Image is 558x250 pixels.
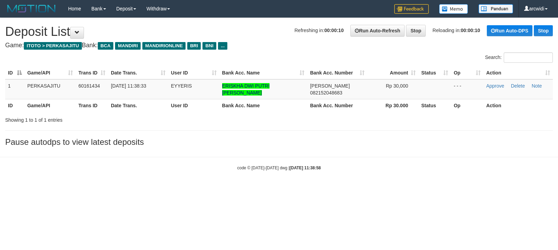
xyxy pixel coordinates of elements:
th: Action: activate to sort column ascending [483,67,553,79]
img: Feedback.jpg [394,4,429,14]
th: Bank Acc. Number: activate to sort column ascending [307,67,367,79]
img: Button%20Memo.svg [439,4,468,14]
th: Bank Acc. Name: activate to sort column ascending [219,67,308,79]
span: EYYERIS [171,83,192,89]
th: Bank Acc. Number [307,99,367,112]
h1: Deposit List [5,25,553,39]
h3: Pause autodps to view latest deposits [5,138,553,147]
span: ... [218,42,227,50]
th: Action [483,99,553,112]
th: Date Trans. [108,99,168,112]
th: Game/API: activate to sort column ascending [25,67,76,79]
th: Bank Acc. Name [219,99,308,112]
th: Date Trans.: activate to sort column ascending [108,67,168,79]
span: [PERSON_NAME] [310,83,350,89]
span: MANDIRIONLINE [142,42,186,50]
strong: 00:00:10 [324,28,344,33]
a: ERISKHA DWI PUTRI [PERSON_NAME] [222,83,270,96]
strong: [DATE] 11:38:58 [290,166,321,170]
a: Approve [486,83,504,89]
span: [DATE] 11:38:33 [111,83,146,89]
th: Trans ID [76,99,108,112]
td: PERKASAJITU [25,79,76,99]
img: MOTION_logo.png [5,3,58,14]
th: Status [418,99,451,112]
th: Op [451,99,483,112]
span: BNI [202,42,216,50]
div: Showing 1 to 1 of 1 entries [5,114,227,123]
th: Game/API [25,99,76,112]
th: Op: activate to sort column ascending [451,67,483,79]
th: Status: activate to sort column ascending [418,67,451,79]
span: 60161434 [78,83,100,89]
th: Amount: activate to sort column ascending [367,67,418,79]
th: User ID: activate to sort column ascending [168,67,219,79]
span: Refreshing in: [294,28,343,33]
input: Search: [504,52,553,63]
span: BRI [187,42,201,50]
a: Stop [534,25,553,36]
a: Note [532,83,542,89]
strong: 00:00:10 [461,28,480,33]
a: Run Auto-Refresh [350,25,405,37]
th: ID [5,99,25,112]
h4: Game: Bank: [5,42,553,49]
label: Search: [485,52,553,63]
th: ID: activate to sort column descending [5,67,25,79]
span: Rp 30,000 [386,83,408,89]
th: Trans ID: activate to sort column ascending [76,67,108,79]
img: panduan.png [479,4,513,13]
span: Reloading in: [433,28,480,33]
td: 1 [5,79,25,99]
span: Copy 082152048683 to clipboard [310,90,342,96]
a: Delete [511,83,525,89]
span: BCA [98,42,113,50]
td: - - - [451,79,483,99]
a: Stop [406,25,426,37]
span: MANDIRI [115,42,141,50]
th: Rp 30.000 [367,99,418,112]
a: Run Auto-DPS [487,25,532,36]
span: ITOTO > PERKASAJITU [24,42,82,50]
small: code © [DATE]-[DATE] dwg | [237,166,321,170]
th: User ID [168,99,219,112]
